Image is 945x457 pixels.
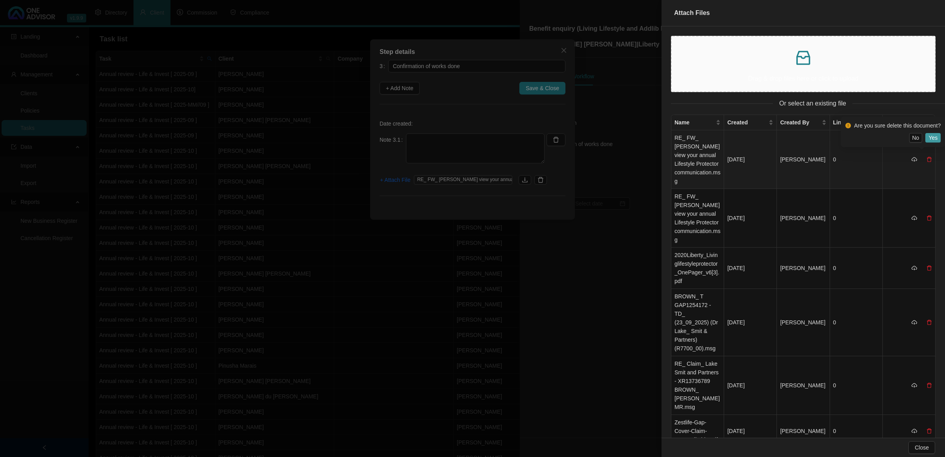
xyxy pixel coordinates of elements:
th: Name [671,115,724,130]
td: 0 [830,415,883,448]
td: 0 [830,248,883,289]
span: [PERSON_NAME] [780,156,825,163]
span: delete [926,215,932,221]
span: cloud-download [912,265,917,271]
td: [DATE] [724,356,777,415]
span: Created [727,118,767,127]
span: Created By [780,118,820,127]
td: Zestlife-Gap-Cover-Claim-Form-editable.pdf [671,415,724,448]
span: cloud-download [912,383,917,388]
td: 0 [830,289,883,356]
th: Linked Policies [830,115,883,130]
span: No [912,133,919,142]
td: 2020Liberty_Livinglifestyleprotector_OnePager_v6[3].pdf [671,248,724,289]
span: inbox [794,48,813,67]
td: RE_ FW_ [PERSON_NAME] view your annual Lifestyle Protector communication.msg [671,189,724,248]
span: cloud-download [912,428,917,434]
td: 0 [830,356,883,415]
span: [PERSON_NAME] [780,215,825,221]
span: Close [915,443,929,452]
td: RE_ Claim_ Lake Smit and Partners - XR13736789 BROWN_ [PERSON_NAME] MR.msg [671,356,724,415]
th: Created [724,115,777,130]
td: BROWN_ T GAP1254172 - TD_ (23_09_2025) (Dr Lake_ Smit & Partners) (R7700_00).msg [671,289,724,356]
span: delete [926,320,932,325]
span: Or select an existing file [773,98,852,108]
span: cloud-download [912,215,917,221]
td: [DATE] [724,248,777,289]
td: [DATE] [724,189,777,248]
span: inboxDrag & drop files here or click to upload [672,37,935,91]
span: [PERSON_NAME] [780,382,825,389]
td: [DATE] [724,289,777,356]
div: Are you sure delete this document? [854,121,941,130]
button: Close [908,441,935,454]
span: cloud-download [912,157,917,162]
span: [PERSON_NAME] [780,265,825,271]
td: [DATE] [724,415,777,448]
td: [DATE] [724,130,777,189]
button: Yes [925,133,941,142]
span: delete [926,383,932,388]
p: Drag & drop files here or click to upload [678,74,928,83]
span: delete [926,428,932,434]
span: delete [926,265,932,271]
span: Attach Files [674,9,710,16]
th: Created By [777,115,830,130]
span: delete [926,157,932,162]
td: RE_ FW_ [PERSON_NAME] view your annual Lifestyle Protector communication.msg [671,130,724,189]
td: 0 [830,130,883,189]
span: exclamation-circle [845,123,851,128]
span: [PERSON_NAME] [780,319,825,326]
span: cloud-download [912,320,917,325]
span: Name [674,118,714,127]
td: 0 [830,189,883,248]
span: Yes [928,133,938,142]
button: No [909,133,923,142]
span: [PERSON_NAME] [780,428,825,434]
